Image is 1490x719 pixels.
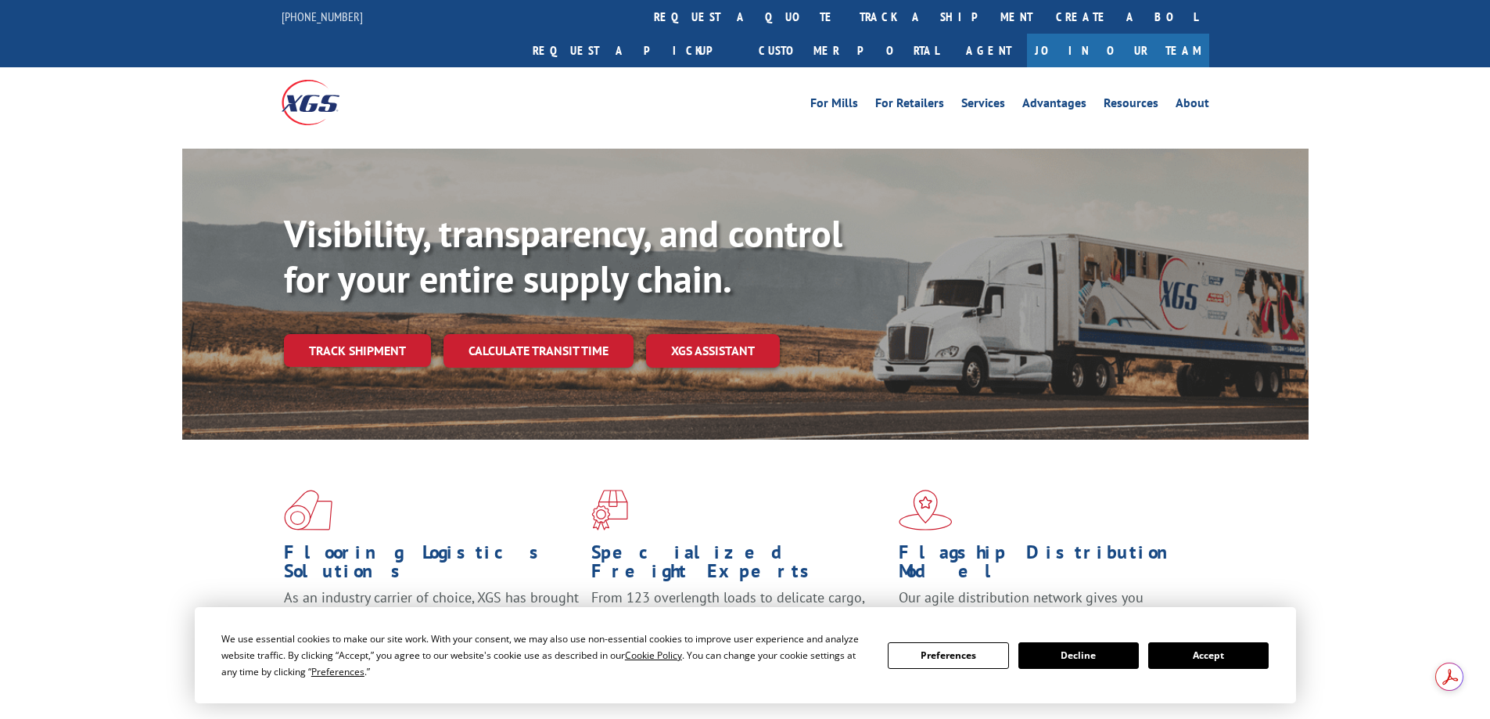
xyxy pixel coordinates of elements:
a: Services [961,97,1005,114]
img: xgs-icon-flagship-distribution-model-red [899,490,953,530]
p: From 123 overlength loads to delicate cargo, our experienced staff knows the best way to move you... [591,588,887,658]
span: As an industry carrier of choice, XGS has brought innovation and dedication to flooring logistics... [284,588,579,644]
button: Accept [1148,642,1269,669]
span: Cookie Policy [625,649,682,662]
a: Advantages [1022,97,1086,114]
img: xgs-icon-total-supply-chain-intelligence-red [284,490,332,530]
a: XGS ASSISTANT [646,334,780,368]
h1: Flooring Logistics Solutions [284,543,580,588]
a: Customer Portal [747,34,950,67]
span: Preferences [311,665,364,678]
a: Resources [1104,97,1158,114]
a: [PHONE_NUMBER] [282,9,363,24]
b: Visibility, transparency, and control for your entire supply chain. [284,209,842,303]
a: Request a pickup [521,34,747,67]
img: xgs-icon-focused-on-flooring-red [591,490,628,530]
button: Decline [1018,642,1139,669]
div: We use essential cookies to make our site work. With your consent, we may also use non-essential ... [221,631,869,680]
a: About [1176,97,1209,114]
a: Track shipment [284,334,431,367]
a: Agent [950,34,1027,67]
span: Our agile distribution network gives you nationwide inventory management on demand. [899,588,1187,625]
a: For Mills [810,97,858,114]
a: Join Our Team [1027,34,1209,67]
div: Cookie Consent Prompt [195,607,1296,703]
a: For Retailers [875,97,944,114]
h1: Flagship Distribution Model [899,543,1194,588]
button: Preferences [888,642,1008,669]
a: Calculate transit time [443,334,634,368]
h1: Specialized Freight Experts [591,543,887,588]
